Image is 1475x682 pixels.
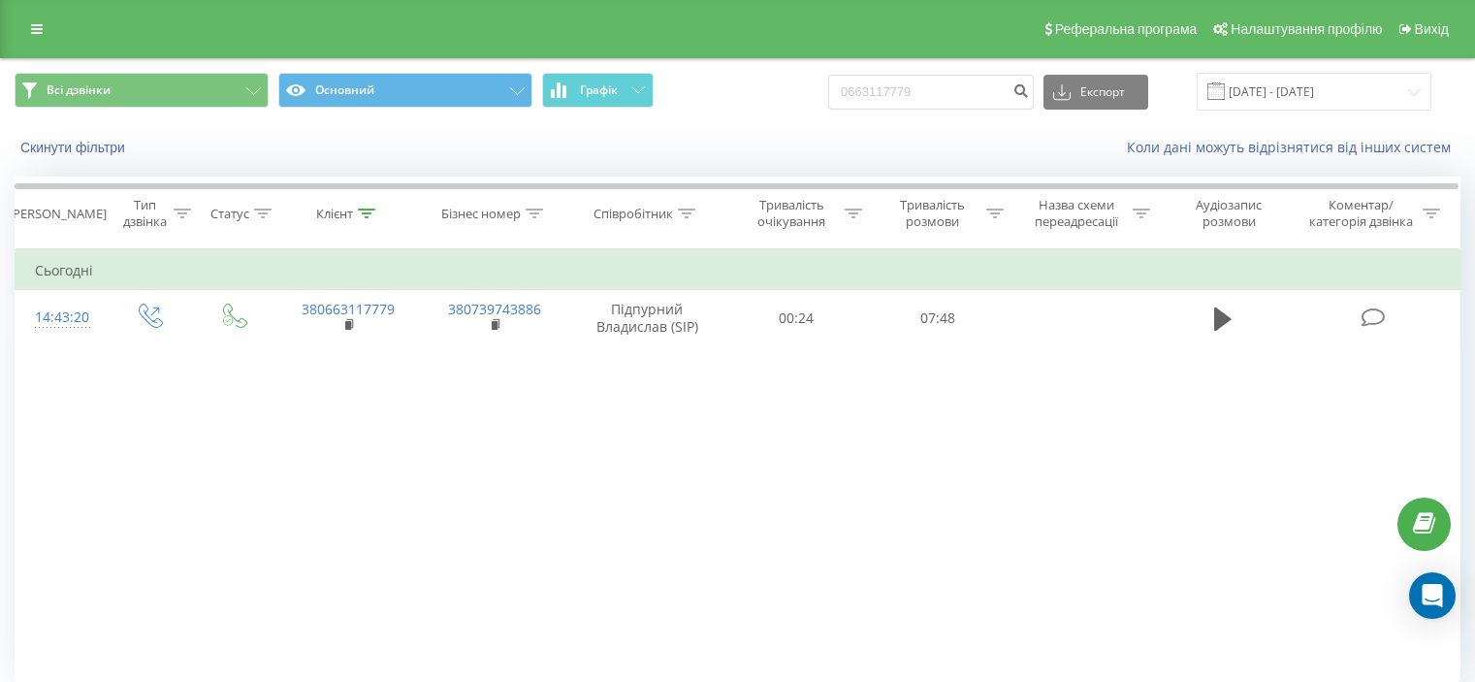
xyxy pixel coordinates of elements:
div: Тривалість розмови [884,197,981,230]
button: Графік [542,73,654,108]
div: 14:43:20 [35,299,86,337]
div: Бізнес номер [441,206,521,222]
span: Всі дзвінки [47,82,111,98]
div: Open Intercom Messenger [1409,572,1456,619]
button: Скинути фільтри [15,139,135,156]
div: Аудіозапис розмови [1172,197,1286,230]
div: [PERSON_NAME] [9,206,107,222]
div: Тип дзвінка [122,197,168,230]
div: Коментар/категорія дзвінка [1304,197,1418,230]
button: Експорт [1043,75,1148,110]
td: 07:48 [867,290,1008,346]
td: Підпурний Владислав (SIP) [568,290,726,346]
a: 380739743886 [448,300,541,318]
div: Співробітник [593,206,673,222]
button: Основний [278,73,532,108]
a: Коли дані можуть відрізнятися вiд інших систем [1127,138,1460,156]
div: Тривалість очікування [744,197,841,230]
input: Пошук за номером [828,75,1034,110]
span: Налаштування профілю [1231,21,1382,37]
span: Реферальна програма [1055,21,1198,37]
td: 00:24 [726,290,867,346]
div: Назва схеми переадресації [1026,197,1128,230]
button: Всі дзвінки [15,73,269,108]
div: Клієнт [316,206,353,222]
div: Статус [210,206,249,222]
span: Вихід [1415,21,1449,37]
a: 380663117779 [302,300,395,318]
span: Графік [580,83,618,97]
td: Сьогодні [16,251,1460,290]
